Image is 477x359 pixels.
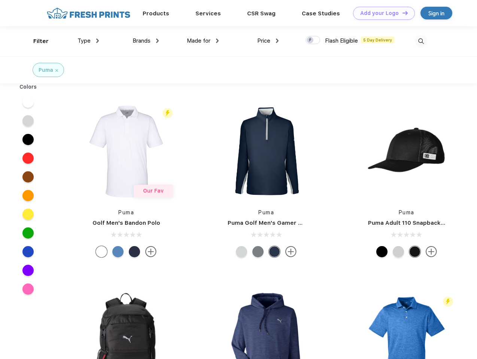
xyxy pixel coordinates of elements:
[216,39,219,43] img: dropdown.png
[402,11,408,15] img: DT
[357,102,456,201] img: func=resize&h=266
[247,10,276,17] a: CSR Swag
[269,246,280,257] div: Navy Blazer
[258,209,274,215] a: Puma
[409,246,420,257] div: Pma Blk with Pma Blk
[361,37,394,43] span: 5 Day Delivery
[376,246,388,257] div: Pma Blk Pma Blk
[399,209,414,215] a: Puma
[112,246,124,257] div: Lake Blue
[162,108,173,118] img: flash_active_toggle.svg
[96,39,99,43] img: dropdown.png
[145,246,157,257] img: more.svg
[216,102,316,201] img: func=resize&h=266
[393,246,404,257] div: Quarry Brt Whit
[228,220,346,226] a: Puma Golf Men's Gamer Golf Quarter-Zip
[360,10,399,16] div: Add your Logo
[252,246,264,257] div: Quiet Shade
[55,69,58,72] img: filter_cancel.svg
[156,39,159,43] img: dropdown.png
[14,83,43,91] div: Colors
[325,37,358,44] span: Flash Eligible
[195,10,221,17] a: Services
[443,297,453,307] img: flash_active_toggle.svg
[45,7,133,20] img: fo%20logo%202.webp
[96,246,107,257] div: Bright White
[143,188,164,194] span: Our Fav
[133,37,151,44] span: Brands
[39,66,53,74] div: Puma
[78,37,91,44] span: Type
[129,246,140,257] div: Navy Blazer
[426,246,437,257] img: more.svg
[118,209,134,215] a: Puma
[143,10,169,17] a: Products
[187,37,210,44] span: Made for
[285,246,297,257] img: more.svg
[276,39,279,43] img: dropdown.png
[236,246,247,257] div: High Rise
[76,102,176,201] img: func=resize&h=266
[428,9,444,18] div: Sign in
[92,220,160,226] a: Golf Men's Bandon Polo
[420,7,452,19] a: Sign in
[33,37,49,46] div: Filter
[257,37,270,44] span: Price
[415,35,427,47] img: desktop_search.svg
